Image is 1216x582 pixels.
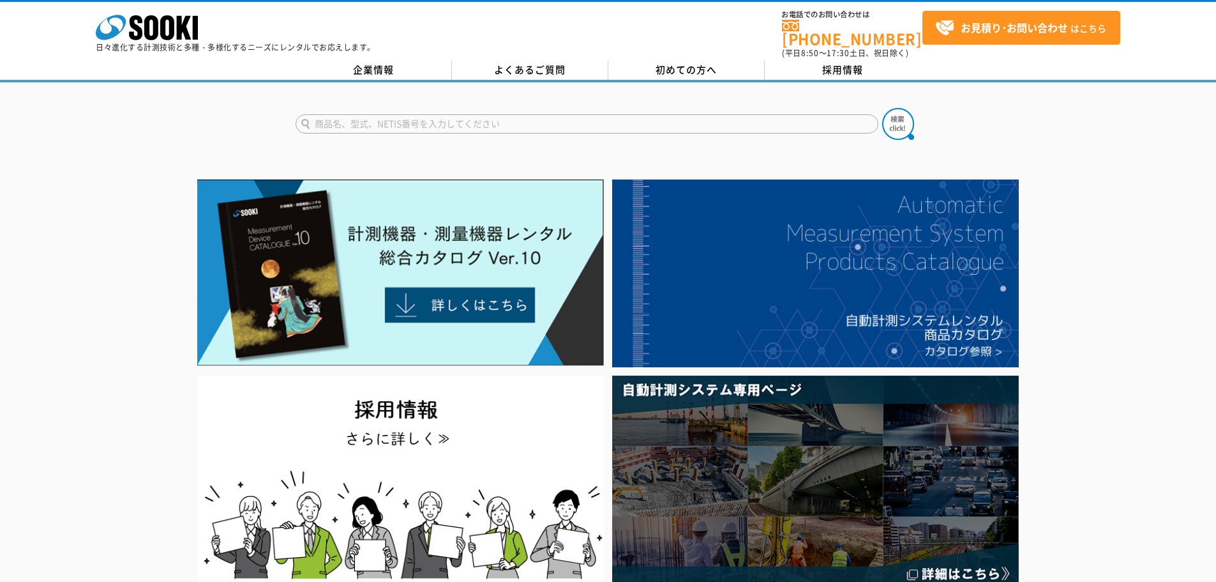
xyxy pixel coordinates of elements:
[782,11,922,19] span: お電話でのお問い合わせは
[801,47,819,59] span: 8:50
[608,61,765,80] a: 初めての方へ
[961,20,1068,35] strong: お見積り･お問い合わせ
[922,11,1120,45] a: お見積り･お問い合わせはこちら
[827,47,850,59] span: 17:30
[935,19,1106,38] span: はこちら
[197,180,604,366] img: Catalog Ver10
[296,61,452,80] a: 企業情報
[782,47,908,59] span: (平日 ～ 土日、祝日除く)
[452,61,608,80] a: よくあるご質問
[782,20,922,46] a: [PHONE_NUMBER]
[612,180,1019,367] img: 自動計測システムカタログ
[296,114,878,134] input: 商品名、型式、NETIS番号を入力してください
[882,108,914,140] img: btn_search.png
[96,43,375,51] p: 日々進化する計測技術と多種・多様化するニーズにレンタルでお応えします。
[765,61,921,80] a: 採用情報
[656,63,717,77] span: 初めての方へ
